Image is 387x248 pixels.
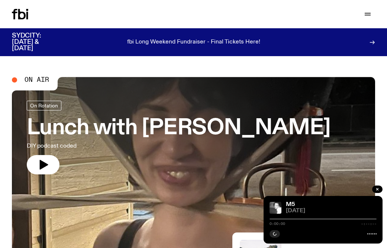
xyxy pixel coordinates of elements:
a: M5 [286,202,295,207]
a: Lunch with [PERSON_NAME]DIY podcast coded [27,101,330,174]
span: On Air [25,77,49,83]
span: [DATE] [286,208,377,214]
p: DIY podcast coded [27,142,217,151]
img: A black and white photo of Lilly wearing a white blouse and looking up at the camera. [270,202,281,214]
h2: Up Next [287,240,375,244]
span: -:--:-- [361,222,377,226]
p: fbi Long Weekend Fundraiser - Final Tickets Here! [127,39,260,46]
span: 0:00:00 [270,222,285,226]
h3: Lunch with [PERSON_NAME] [27,118,330,139]
span: On Rotation [30,103,58,109]
a: On Rotation [27,101,61,110]
h3: SYDCITY: [DATE] & [DATE] [12,33,59,52]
